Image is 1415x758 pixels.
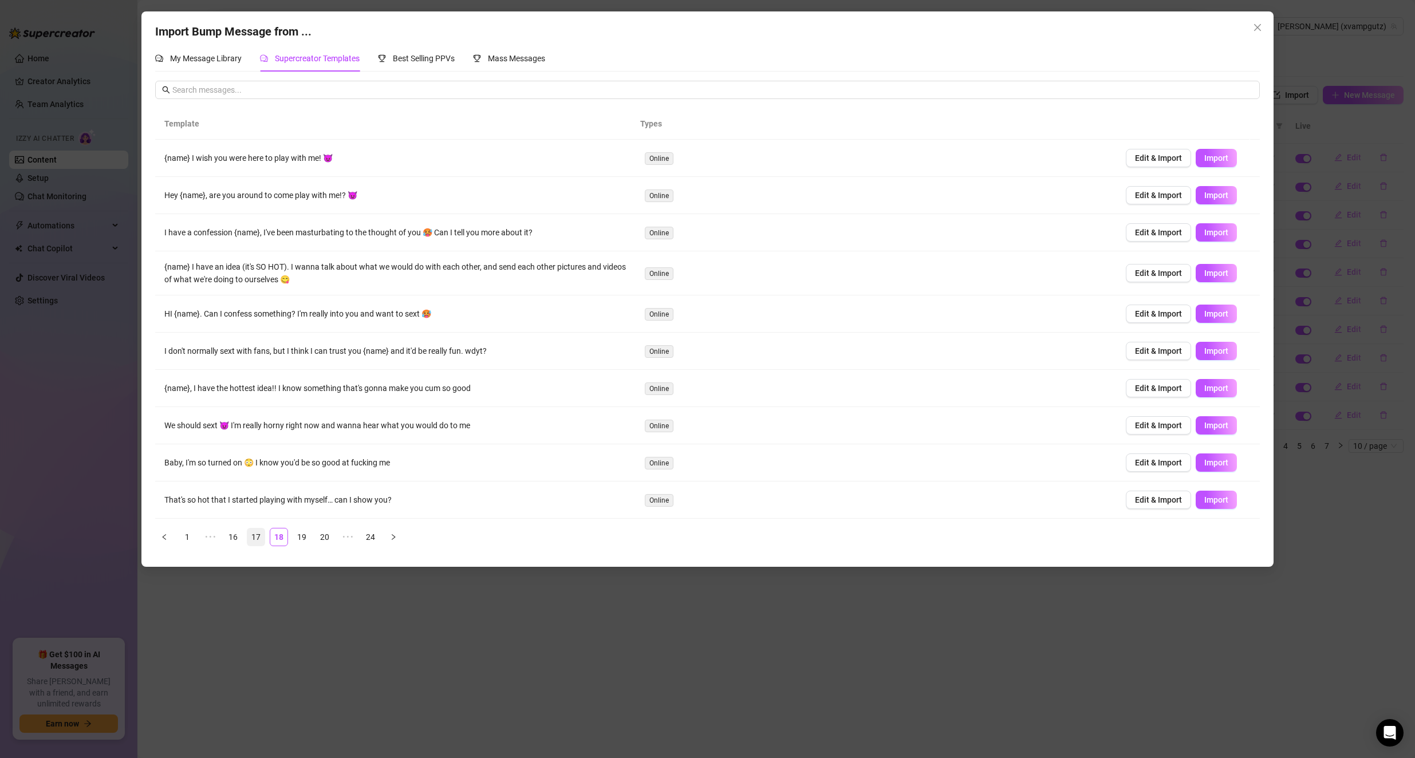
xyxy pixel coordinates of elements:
[473,54,481,62] span: trophy
[260,54,268,62] span: comment
[155,214,636,251] td: I have a confession {name}, I've been masturbating to the thought of you 🥵 Can I tell you more ab...
[316,528,334,546] li: 20
[1204,421,1228,430] span: Import
[378,54,386,62] span: trophy
[1135,495,1182,504] span: Edit & Import
[645,227,673,239] span: Online
[1196,416,1237,435] button: Import
[384,528,403,546] li: Next Page
[161,534,168,540] span: left
[1253,23,1262,32] span: close
[201,528,219,546] span: •••
[645,152,673,165] span: Online
[270,528,288,546] li: 18
[155,54,163,62] span: comment
[172,84,1253,96] input: Search messages...
[1126,149,1191,167] button: Edit & Import
[645,420,673,432] span: Online
[1196,223,1237,242] button: Import
[1204,384,1228,393] span: Import
[155,481,636,519] td: That's so hot that I started playing with myself… can I show you?
[1196,264,1237,282] button: Import
[1135,458,1182,467] span: Edit & Import
[1135,421,1182,430] span: Edit & Import
[384,528,403,546] button: right
[224,528,242,546] a: 16
[170,54,242,63] span: My Message Library
[155,140,636,177] td: {name} I wish you were here to play with me! 😈
[645,267,673,280] span: Online
[390,534,397,540] span: right
[247,528,265,546] li: 17
[1248,23,1267,32] span: Close
[645,308,673,321] span: Online
[1204,458,1228,467] span: Import
[201,528,219,546] li: Previous 5 Pages
[1135,191,1182,200] span: Edit & Import
[1135,309,1182,318] span: Edit & Import
[1204,228,1228,237] span: Import
[1126,342,1191,360] button: Edit & Import
[155,25,312,38] span: Import Bump Message from ...
[338,528,357,546] span: •••
[1126,305,1191,323] button: Edit & Import
[178,528,196,546] li: 1
[270,528,287,546] a: 18
[155,108,631,140] th: Template
[645,189,673,202] span: Online
[1196,453,1237,472] button: Import
[293,528,310,546] a: 19
[1126,186,1191,204] button: Edit & Import
[1204,309,1228,318] span: Import
[645,457,673,469] span: Online
[155,333,636,370] td: I don't normally sext with fans, but I think I can trust you {name} and it'd be really fun. wdyt?
[1135,228,1182,237] span: Edit & Import
[1126,379,1191,397] button: Edit & Import
[338,528,357,546] li: Next 5 Pages
[1204,191,1228,200] span: Import
[1126,264,1191,282] button: Edit & Import
[179,528,196,546] a: 1
[247,528,265,546] a: 17
[361,528,380,546] li: 24
[162,86,170,94] span: search
[1204,495,1228,504] span: Import
[645,382,673,395] span: Online
[155,177,636,214] td: Hey {name}, are you around to come play with me!? 😈
[1204,153,1228,163] span: Import
[293,528,311,546] li: 19
[631,108,1107,140] th: Types
[1376,719,1404,747] div: Open Intercom Messenger
[1196,491,1237,509] button: Import
[316,528,333,546] a: 20
[1126,416,1191,435] button: Edit & Import
[155,370,636,407] td: {name}, I have the hottest idea!! I know something that's gonna make you cum so good
[1126,223,1191,242] button: Edit & Import
[488,54,545,63] span: Mass Messages
[1196,186,1237,204] button: Import
[1135,153,1182,163] span: Edit & Import
[1135,384,1182,393] span: Edit & Import
[155,295,636,333] td: HI {name}. Can I confess something? I'm really into you and want to sext 🥵
[1196,305,1237,323] button: Import
[155,251,636,295] td: {name} I have an idea (it's SO HOT). I wanna talk about what we would do with each other, and sen...
[1196,149,1237,167] button: Import
[1135,269,1182,278] span: Edit & Import
[1196,379,1237,397] button: Import
[362,528,379,546] a: 24
[1204,346,1228,356] span: Import
[645,345,673,358] span: Online
[155,444,636,481] td: Baby, I'm so turned on 😳 I know you'd be so good at fucking me
[155,407,636,444] td: We should sext 😈 I'm really horny right now and wanna hear what you would do to me
[1135,346,1182,356] span: Edit & Import
[645,494,673,507] span: Online
[1196,342,1237,360] button: Import
[1126,491,1191,509] button: Edit & Import
[155,528,174,546] li: Previous Page
[1248,18,1267,37] button: Close
[1204,269,1228,278] span: Import
[275,54,360,63] span: Supercreator Templates
[155,528,174,546] button: left
[393,54,455,63] span: Best Selling PPVs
